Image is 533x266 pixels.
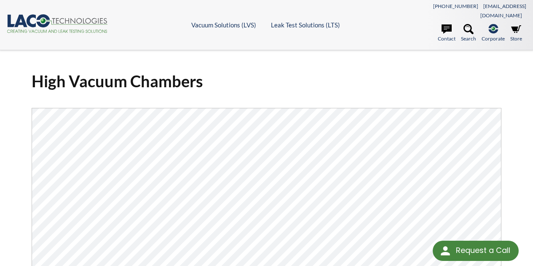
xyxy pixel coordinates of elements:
img: round button [439,244,452,258]
h1: High Vacuum Chambers [32,71,501,91]
a: [PHONE_NUMBER] [433,3,478,9]
span: Corporate [482,35,505,43]
div: Request a Call [433,241,519,261]
a: Leak Test Solutions (LTS) [271,21,340,29]
a: Search [461,24,476,43]
a: Contact [438,24,455,43]
div: Request a Call [456,241,510,260]
a: Store [510,24,522,43]
a: [EMAIL_ADDRESS][DOMAIN_NAME] [480,3,526,19]
a: Vacuum Solutions (LVS) [191,21,256,29]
